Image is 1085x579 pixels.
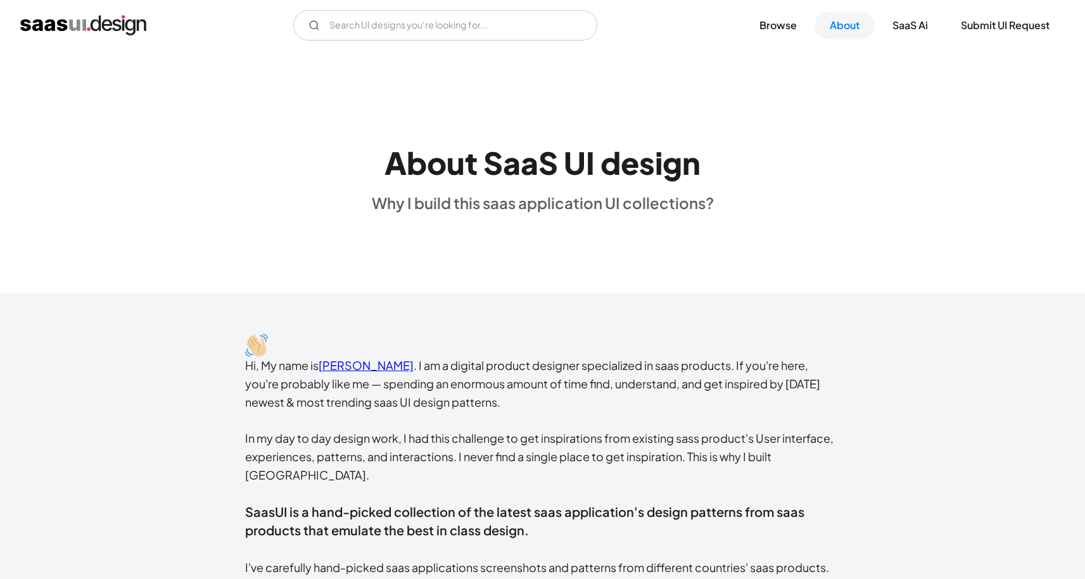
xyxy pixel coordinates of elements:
input: Search UI designs you're looking for... [293,10,597,41]
a: SaaS Ai [877,11,943,39]
a: home [20,15,146,35]
form: Email Form [293,10,597,41]
a: Browse [744,11,812,39]
a: Submit UI Request [946,11,1065,39]
a: [PERSON_NAME] [319,358,414,372]
div: Why I build this saas application UI collections? [372,193,714,212]
span: SaasUI is a hand-picked collection of the latest saas application's design patterns from saas pro... [245,504,804,538]
a: About [815,11,875,39]
h1: About SaaS UI design [384,144,701,181]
